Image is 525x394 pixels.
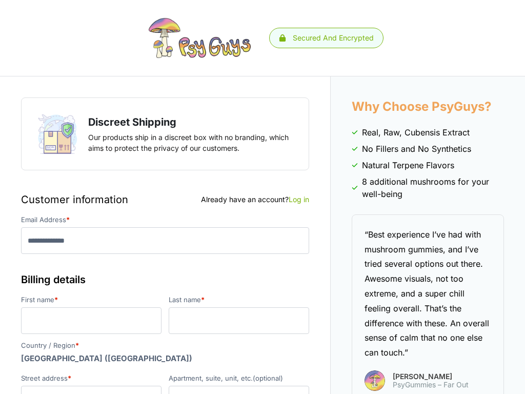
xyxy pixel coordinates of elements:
strong: [GEOGRAPHIC_DATA] ([GEOGRAPHIC_DATA]) [21,353,192,363]
label: Email Address [21,216,310,223]
label: Apartment, suite, unit, etc. [169,375,309,382]
span: PsyGummies – Far Out [393,381,469,389]
label: First name [21,297,161,303]
a: Log in [289,195,309,204]
p: Our products ship in a discreet box with no branding, which aims to protect the privacy of our cu... [88,132,294,153]
div: Already have an account? [201,194,309,205]
span: Natural Terpene Flavors [362,159,454,171]
h3: Billing details [21,272,310,287]
label: Country / Region [21,342,310,349]
h3: Customer information [21,192,310,207]
span: No Fillers and No Synthetics [362,143,471,155]
label: Last name [169,297,309,303]
strong: Why Choose PsyGuys? [352,99,491,114]
span: (optional) [253,374,283,382]
strong: Discreet Shipping [88,116,176,128]
span: Real, Raw, Cubensis Extract [362,126,470,139]
a: Secured and encrypted [269,28,383,48]
span: [PERSON_NAME] [393,373,469,380]
div: Secured and encrypted [293,34,374,42]
div: “Best experience I’ve had with mushroom gummies, and I’ve tried several options out there. Awesom... [365,227,491,360]
label: Street address [21,375,161,382]
span: 8 additional mushrooms for your well-being [362,175,504,200]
